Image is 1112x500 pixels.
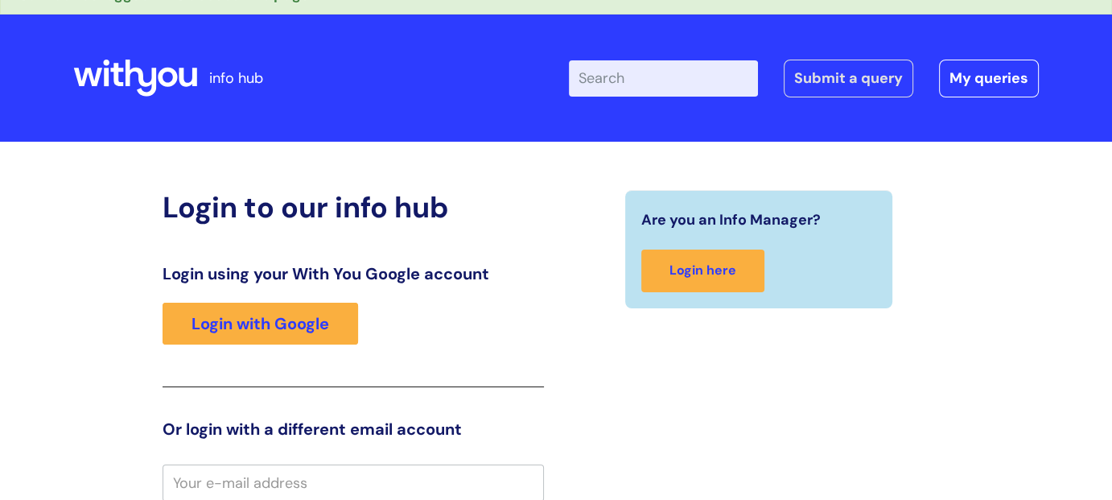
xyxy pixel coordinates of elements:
span: Are you an Info Manager? [641,207,821,233]
a: Submit a query [784,60,913,97]
a: Login with Google [163,303,358,345]
p: info hub [209,65,263,91]
h3: Login using your With You Google account [163,264,544,283]
h2: Login to our info hub [163,190,544,225]
a: Login here [641,250,764,292]
a: My queries [939,60,1039,97]
input: Search [569,60,758,96]
h3: Or login with a different email account [163,419,544,439]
